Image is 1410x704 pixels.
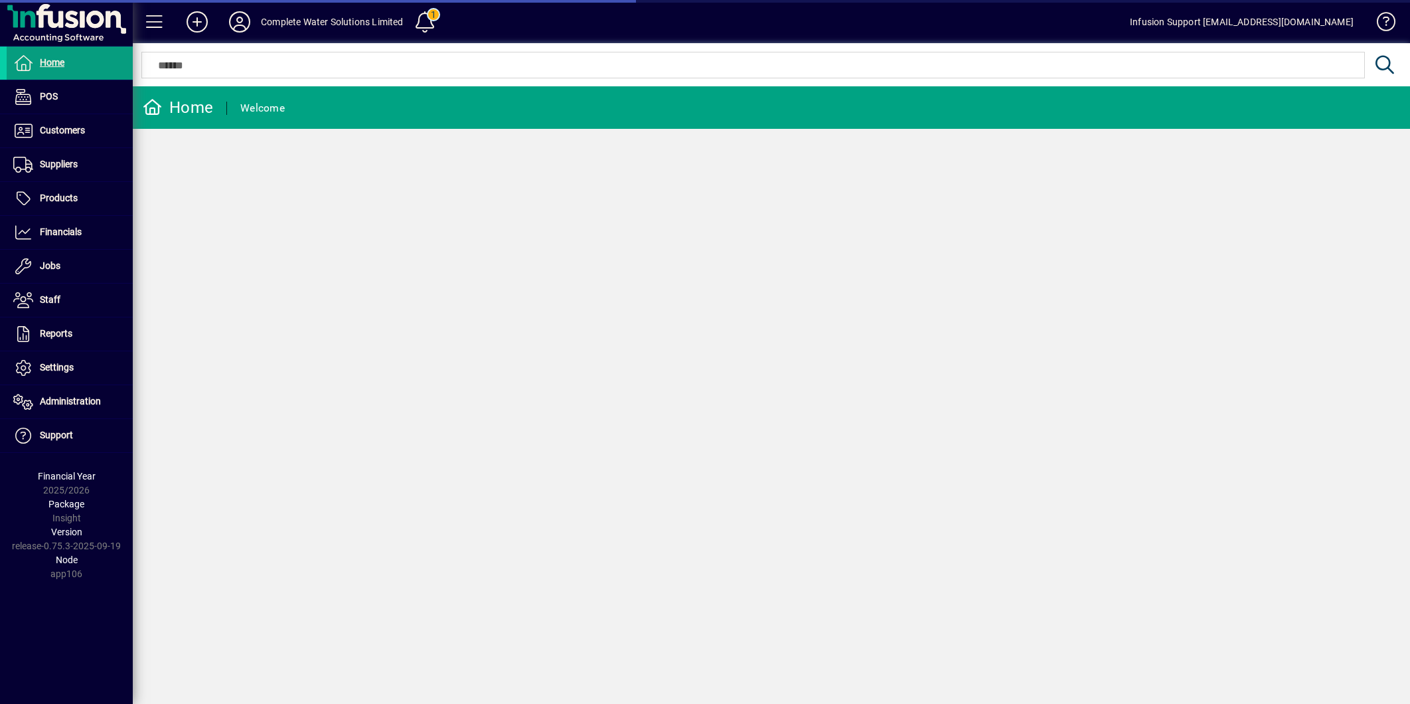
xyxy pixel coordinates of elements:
button: Profile [218,10,261,34]
a: Reports [7,317,133,351]
span: Settings [40,362,74,373]
a: Staff [7,284,133,317]
span: Home [40,57,64,68]
a: Financials [7,216,133,249]
span: Version [51,527,82,537]
span: Financial Year [38,471,96,482]
span: Financials [40,226,82,237]
a: Administration [7,385,133,418]
span: Node [56,555,78,565]
a: Customers [7,114,133,147]
span: Products [40,193,78,203]
a: Jobs [7,250,133,283]
a: Products [7,182,133,215]
span: Staff [40,294,60,305]
a: Settings [7,351,133,385]
span: Customers [40,125,85,135]
div: Welcome [240,98,285,119]
button: Add [176,10,218,34]
a: Knowledge Base [1367,3,1393,46]
span: Suppliers [40,159,78,169]
a: POS [7,80,133,114]
span: Package [48,499,84,509]
div: Home [143,97,213,118]
a: Suppliers [7,148,133,181]
div: Complete Water Solutions Limited [261,11,404,33]
span: Reports [40,328,72,339]
span: Administration [40,396,101,406]
div: Infusion Support [EMAIL_ADDRESS][DOMAIN_NAME] [1130,11,1354,33]
a: Support [7,419,133,452]
span: Support [40,430,73,440]
span: Jobs [40,260,60,271]
span: POS [40,91,58,102]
